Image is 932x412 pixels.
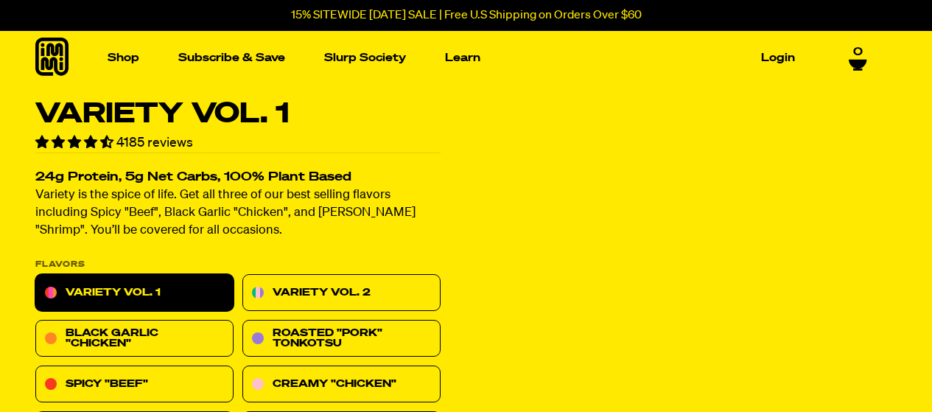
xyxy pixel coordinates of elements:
h1: Variety Vol. 1 [35,100,441,128]
a: Black Garlic "Chicken" [35,321,234,357]
nav: Main navigation [102,31,801,85]
a: Variety Vol. 1 [35,275,234,312]
a: 0 [849,46,867,71]
span: 4185 reviews [116,136,193,150]
h2: 24g Protein, 5g Net Carbs, 100% Plant Based [35,172,441,184]
a: Variety Vol. 2 [242,275,441,312]
a: Creamy "Chicken" [242,366,441,403]
p: Variety is the spice of life. Get all three of our best selling flavors including Spicy "Beef", B... [35,187,441,240]
a: Shop [102,46,145,69]
a: Learn [439,46,486,69]
a: Subscribe & Save [172,46,291,69]
a: Roasted "Pork" Tonkotsu [242,321,441,357]
p: 15% SITEWIDE [DATE] SALE | Free U.S Shipping on Orders Over $60 [291,9,642,22]
p: Flavors [35,261,441,269]
span: 4.55 stars [35,136,116,150]
a: Slurp Society [318,46,412,69]
a: Login [755,46,801,69]
a: Spicy "Beef" [35,366,234,403]
span: 0 [853,46,863,59]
